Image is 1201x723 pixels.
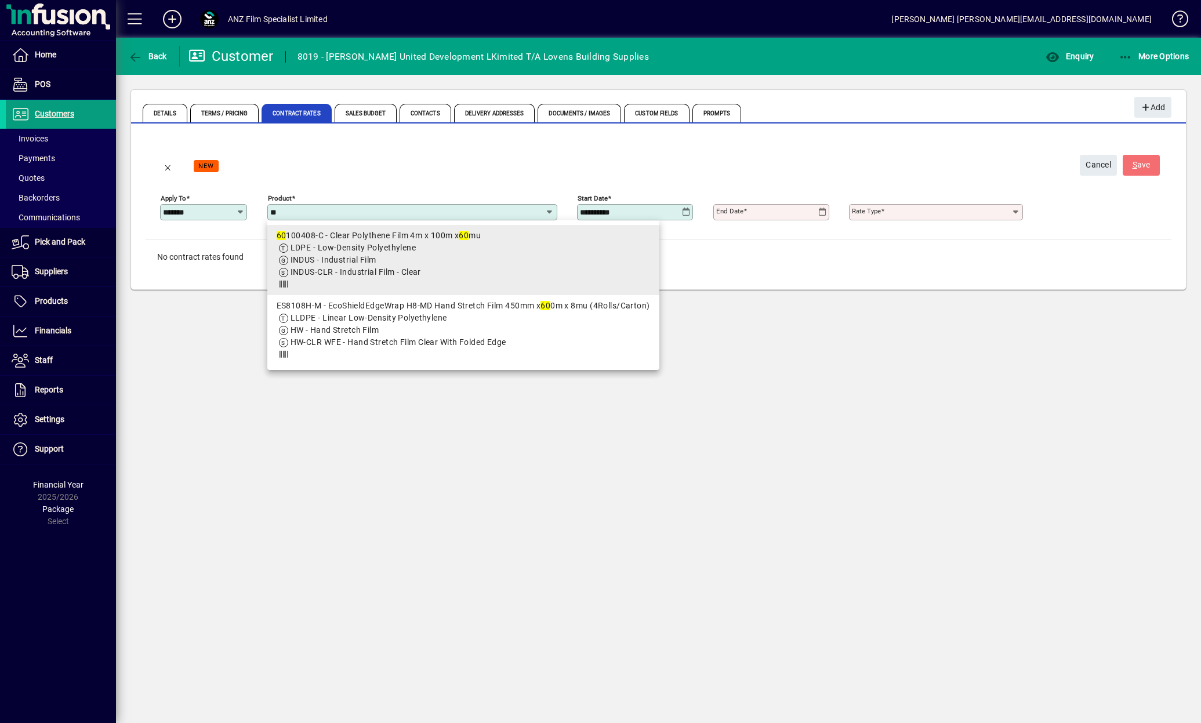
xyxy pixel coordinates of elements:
[291,255,376,264] span: INDUS - Industrial Film
[6,346,116,375] a: Staff
[198,162,214,170] span: NEW
[538,104,621,122] span: Documents / Images
[1140,98,1165,117] span: Add
[12,134,48,143] span: Invoices
[6,435,116,464] a: Support
[12,193,60,202] span: Backorders
[6,257,116,286] a: Suppliers
[161,194,186,202] mat-label: Apply to
[852,207,881,215] mat-label: Rate type
[35,444,64,453] span: Support
[6,129,116,148] a: Invoices
[716,207,743,215] mat-label: End date
[35,415,64,424] span: Settings
[125,46,170,67] button: Back
[6,148,116,168] a: Payments
[35,385,63,394] span: Reports
[146,239,1171,275] div: No contract rates found
[42,504,74,514] span: Package
[459,231,469,240] em: 60
[692,104,742,122] span: Prompts
[6,208,116,227] a: Communications
[154,9,191,30] button: Add
[277,231,286,240] em: 60
[188,47,274,66] div: Customer
[35,267,68,276] span: Suppliers
[1133,160,1137,169] span: S
[335,104,397,122] span: Sales Budget
[35,355,53,365] span: Staff
[33,480,84,489] span: Financial Year
[128,52,167,61] span: Back
[6,287,116,316] a: Products
[35,50,56,59] span: Home
[6,376,116,405] a: Reports
[400,104,451,122] span: Contacts
[291,267,421,277] span: INDUS-CLR - Industrial Film - Clear
[1043,46,1097,67] button: Enquiry
[291,325,379,335] span: HW - Hand Stretch Film
[1134,97,1171,118] button: Add
[6,228,116,257] a: Pick and Pack
[454,104,535,122] span: Delivery Addresses
[6,70,116,99] a: POS
[191,9,228,30] button: Profile
[6,317,116,346] a: Financials
[143,104,187,122] span: Details
[1080,155,1117,176] button: Cancel
[6,188,116,208] a: Backorders
[1133,155,1151,175] span: ave
[268,194,292,202] mat-label: Product
[35,237,85,246] span: Pick and Pack
[624,104,689,122] span: Custom Fields
[891,10,1152,28] div: [PERSON_NAME] [PERSON_NAME][EMAIL_ADDRESS][DOMAIN_NAME]
[35,79,50,89] span: POS
[277,300,650,312] div: ES8108H-M - EcoShieldEdgeWrap H8-MD Hand Stretch Film 450mm x 0m x 8mu (4Rolls/Carton)
[291,243,416,252] span: LDPE - Low-Density Polyethylene
[267,295,659,365] mat-option: ES8108H-M - EcoShieldEdgeWrap H8-MD Hand Stretch Film 450mm x 600m x 8mu (4Rolls/Carton)
[1119,52,1189,61] span: More Options
[12,154,55,163] span: Payments
[12,173,45,183] span: Quotes
[1123,155,1160,176] button: Save
[540,301,550,310] em: 60
[190,104,259,122] span: Terms / Pricing
[35,296,68,306] span: Products
[267,225,659,295] mat-option: 60100408-C - Clear Polythene Film 4m x 100m x 60mu
[578,194,608,202] mat-label: Start date
[6,168,116,188] a: Quotes
[291,313,447,322] span: LLDPE - Linear Low-Density Polyethylene
[12,213,80,222] span: Communications
[1116,46,1192,67] button: More Options
[262,104,331,122] span: Contract Rates
[35,326,71,335] span: Financials
[154,151,182,179] button: Back
[1046,52,1094,61] span: Enquiry
[116,46,180,67] app-page-header-button: Back
[6,405,116,434] a: Settings
[297,48,649,66] div: 8019 - [PERSON_NAME] United Development LKimited T/A Lovens Building Supplies
[277,230,650,242] div: 100408-C - Clear Polythene Film 4m x 100m x mu
[35,109,74,118] span: Customers
[6,41,116,70] a: Home
[1086,155,1111,175] span: Cancel
[291,337,506,347] span: HW-CLR WFE - Hand Stretch Film Clear With Folded Edge
[1163,2,1187,40] a: Knowledge Base
[228,10,328,28] div: ANZ Film Specialist Limited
